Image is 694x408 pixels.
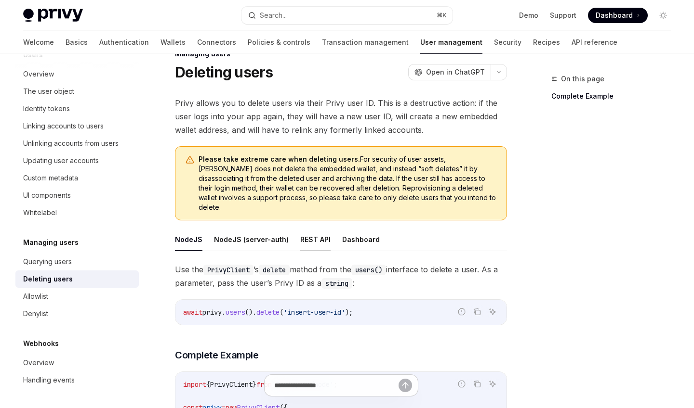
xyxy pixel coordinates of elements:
button: Ask AI [486,306,499,318]
button: NodeJS [175,228,202,251]
div: Allowlist [23,291,48,302]
span: Use the ’s method from the interface to delete a user. As a parameter, pass the user’s Privy ID a... [175,263,507,290]
div: Querying users [23,256,72,268]
a: Denylist [15,305,139,322]
a: Custom metadata [15,169,139,187]
a: Basics [66,31,88,54]
div: Denylist [23,308,48,319]
a: Overview [15,65,139,83]
span: Dashboard [596,11,633,20]
button: NodeJS (server-auth) [214,228,289,251]
button: Search...⌘K [241,7,452,24]
div: Handling events [23,374,75,386]
a: Updating user accounts [15,152,139,169]
button: Report incorrect code [455,306,468,318]
a: Complete Example [551,89,679,104]
button: Dashboard [342,228,380,251]
span: ); [345,308,353,317]
a: Unlinking accounts from users [15,135,139,152]
span: Open in ChatGPT [426,67,485,77]
code: string [321,278,352,289]
a: Overview [15,354,139,371]
span: For security of user assets, [PERSON_NAME] does not delete the embedded wallet, and instead “soft... [199,154,497,212]
div: Custom metadata [23,172,78,184]
span: . [222,308,226,317]
a: Handling events [15,371,139,389]
span: (). [245,308,256,317]
a: Security [494,31,521,54]
button: Copy the contents from the code block [471,306,483,318]
div: Overview [23,357,54,369]
a: Demo [519,11,538,20]
span: ⌘ K [437,12,447,19]
a: Welcome [23,31,54,54]
strong: Please take extreme care when deleting users. [199,155,360,163]
a: Support [550,11,576,20]
a: User management [420,31,482,54]
div: Managing users [175,49,507,59]
code: users() [351,265,386,275]
a: The user object [15,83,139,100]
a: Deleting users [15,270,139,288]
a: Authentication [99,31,149,54]
div: Linking accounts to users [23,120,104,132]
button: Open in ChatGPT [408,64,491,80]
a: UI components [15,187,139,204]
span: await [183,308,202,317]
span: Privy allows you to delete users via their Privy user ID. This is a destructive action: if the us... [175,96,507,137]
div: Search... [260,10,287,21]
span: 'insert-user-id' [283,308,345,317]
span: delete [256,308,280,317]
a: Transaction management [322,31,409,54]
span: On this page [561,73,604,85]
div: Unlinking accounts from users [23,138,119,149]
span: privy [202,308,222,317]
h5: Webhooks [23,338,59,349]
a: Identity tokens [15,100,139,117]
span: ( [280,308,283,317]
a: Connectors [197,31,236,54]
button: Toggle dark mode [655,8,671,23]
h1: Deleting users [175,64,273,81]
a: API reference [572,31,617,54]
h5: Managing users [23,237,79,248]
a: Whitelabel [15,204,139,221]
div: Updating user accounts [23,155,99,166]
a: Wallets [160,31,186,54]
code: delete [259,265,290,275]
div: The user object [23,86,74,97]
span: Complete Example [175,348,258,362]
div: UI components [23,190,71,201]
code: PrivyClient [203,265,254,275]
span: users [226,308,245,317]
svg: Warning [185,155,195,165]
img: light logo [23,9,83,22]
div: Identity tokens [23,103,70,115]
a: Querying users [15,253,139,270]
button: REST API [300,228,331,251]
a: Recipes [533,31,560,54]
button: Send message [399,379,412,392]
div: Deleting users [23,273,73,285]
a: Policies & controls [248,31,310,54]
a: Allowlist [15,288,139,305]
div: Whitelabel [23,207,57,218]
div: Overview [23,68,54,80]
a: Dashboard [588,8,648,23]
a: Linking accounts to users [15,117,139,135]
